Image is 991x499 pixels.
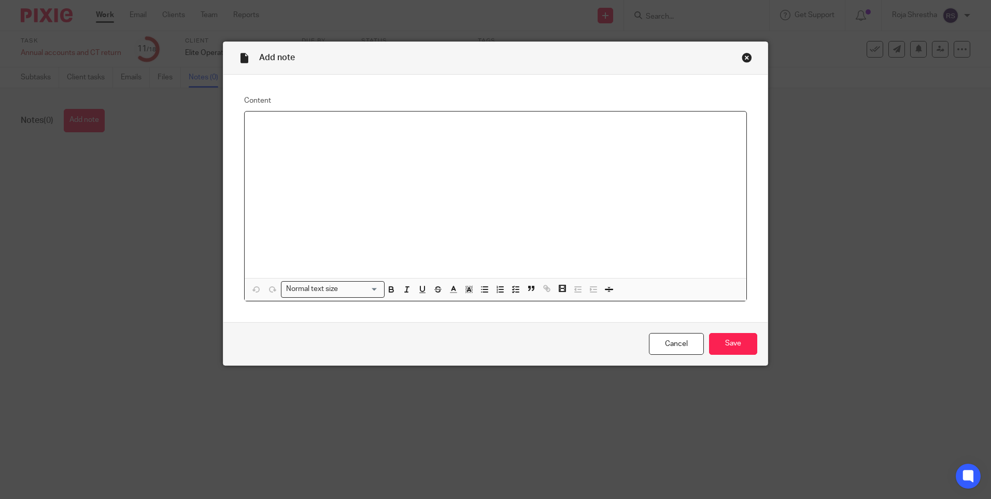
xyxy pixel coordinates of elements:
[341,284,378,295] input: Search for option
[649,333,704,355] a: Cancel
[742,52,752,63] div: Close this dialog window
[709,333,757,355] input: Save
[281,281,385,297] div: Search for option
[259,53,295,62] span: Add note
[244,95,747,106] label: Content
[284,284,340,295] span: Normal text size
